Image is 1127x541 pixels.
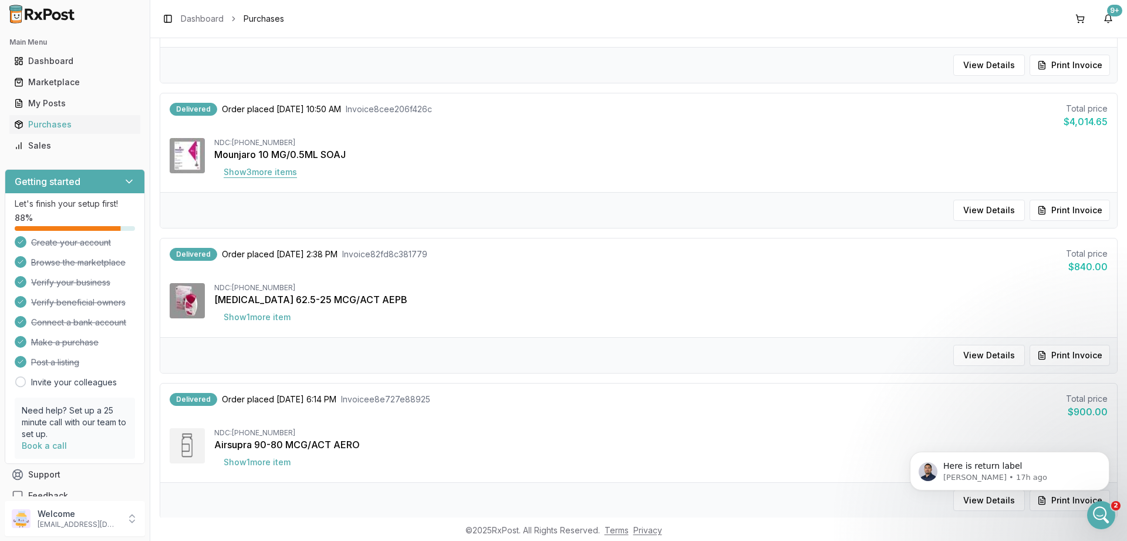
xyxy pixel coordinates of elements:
button: Print Invoice [1030,55,1110,76]
a: Book a call [22,441,67,451]
span: Invoice 82fd8c381779 [342,248,427,260]
a: Dashboard [181,13,224,25]
span: Feedback [28,490,68,502]
button: Dashboard [5,52,145,70]
span: Invoice e8e727e88925 [341,394,430,405]
button: 9+ [1099,9,1118,28]
h3: Getting started [15,174,80,189]
span: 2 [1111,501,1121,510]
div: Sales [14,140,136,152]
span: Make a purchase [31,337,99,348]
span: Purchases [244,13,284,25]
button: Show3more items [214,162,306,183]
div: Delivered [170,248,217,261]
iframe: Intercom notifications message [892,427,1127,509]
span: Order placed [DATE] 10:50 AM [222,103,341,115]
div: NDC: [PHONE_NUMBER] [214,283,1108,293]
button: Marketplace [5,73,145,92]
button: View Details [953,345,1025,366]
img: User avatar [12,509,31,528]
span: Browse the marketplace [31,257,126,268]
button: Show1more item [214,452,300,473]
a: Purchases [9,114,140,135]
div: [MEDICAL_DATA] 62.5-25 MCG/ACT AEPB [214,293,1108,307]
span: Verify beneficial owners [31,297,126,308]
div: Delivered [170,393,217,406]
a: Privacy [633,525,662,535]
button: Print Invoice [1030,345,1110,366]
div: My Posts [14,98,136,109]
div: Mounjaro 10 MG/0.5ML SOAJ [214,147,1108,162]
span: Order placed [DATE] 2:38 PM [222,248,338,260]
p: Let's finish your setup first! [15,198,135,210]
span: Post a listing [31,357,79,368]
a: Marketplace [9,72,140,93]
button: My Posts [5,94,145,113]
a: Terms [605,525,629,535]
button: Sales [5,136,145,155]
button: View Details [953,200,1025,221]
span: Connect a bank account [31,317,126,328]
div: NDC: [PHONE_NUMBER] [214,428,1108,438]
div: Total price [1066,393,1108,405]
span: Invoice 8cee206f426c [346,103,432,115]
button: Show1more item [214,307,300,328]
p: [EMAIL_ADDRESS][DOMAIN_NAME] [38,520,119,529]
a: Invite your colleagues [31,377,117,388]
span: Verify your business [31,277,110,288]
div: Total price [1064,103,1108,115]
img: Anoro Ellipta 62.5-25 MCG/ACT AEPB [170,283,205,318]
div: Purchases [14,119,136,130]
button: Purchases [5,115,145,134]
span: 88 % [15,212,33,224]
h2: Main Menu [9,38,140,47]
div: NDC: [PHONE_NUMBER] [214,138,1108,147]
button: Support [5,464,145,485]
img: Mounjaro 10 MG/0.5ML SOAJ [170,138,205,173]
div: Dashboard [14,55,136,67]
div: Marketplace [14,76,136,88]
img: RxPost Logo [5,5,80,23]
a: Dashboard [9,51,140,72]
a: Sales [9,135,140,156]
nav: breadcrumb [181,13,284,25]
button: Feedback [5,485,145,506]
div: $840.00 [1066,260,1108,274]
div: $4,014.65 [1064,115,1108,129]
div: $900.00 [1066,405,1108,419]
span: Order placed [DATE] 6:14 PM [222,394,336,405]
div: Delivered [170,103,217,116]
button: Print Invoice [1030,200,1110,221]
div: Total price [1066,248,1108,260]
div: Airsupra 90-80 MCG/ACT AERO [214,438,1108,452]
p: Need help? Set up a 25 minute call with our team to set up. [22,405,128,440]
img: Airsupra 90-80 MCG/ACT AERO [170,428,205,463]
span: Create your account [31,237,111,248]
iframe: Intercom live chat [1087,501,1115,529]
p: Welcome [38,508,119,520]
a: My Posts [9,93,140,114]
div: 9+ [1107,5,1122,16]
button: View Details [953,55,1025,76]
